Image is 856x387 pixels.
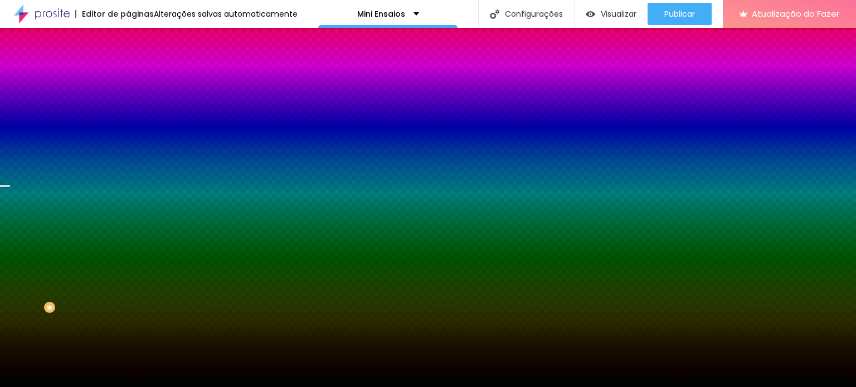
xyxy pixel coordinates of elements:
font: Publicar [664,8,695,19]
button: Publicar [648,3,712,25]
font: Configurações [505,8,563,19]
font: Mini Ensaios [357,8,405,19]
font: Atualização do Fazer [752,8,839,19]
font: Editor de páginas [82,8,154,19]
img: Ícone [490,9,499,19]
img: view-1.svg [586,9,595,19]
font: Visualizar [601,8,636,19]
button: Visualizar [575,3,648,25]
font: Alterações salvas automaticamente [154,8,298,19]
